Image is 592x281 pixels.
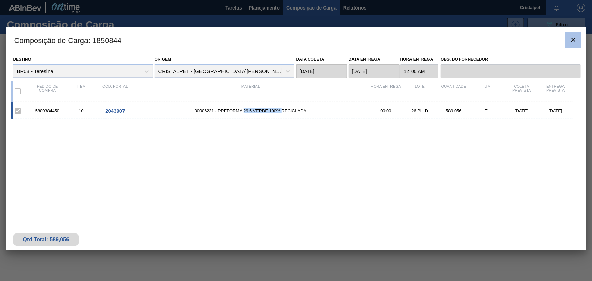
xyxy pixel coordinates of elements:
div: 26 PLLD [403,108,437,113]
div: Material [132,84,369,98]
h3: Composição de Carga : 1850844 [6,27,586,53]
div: TH [471,108,505,113]
div: Qtd Total: 589,056 [18,237,74,243]
div: Cód. Portal [98,84,132,98]
input: dd/mm/yyyy [296,64,347,78]
label: Obs. do Fornecedor [441,55,580,64]
div: 589,056 [437,108,471,113]
div: 10 [64,108,98,113]
div: [DATE] [539,108,573,113]
div: [DATE] [505,108,539,113]
div: Pedido de compra [30,84,64,98]
span: 2043907 [105,108,125,114]
label: Data entrega [349,57,380,62]
div: Quantidade [437,84,471,98]
label: Data coleta [296,57,324,62]
div: Item [64,84,98,98]
label: Hora Entrega [400,55,439,64]
div: Ir para o Pedido [98,108,132,114]
div: UM [471,84,505,98]
span: 30006231 - PREFORMA 29,5 VERDE 100% RECICLADA [132,108,369,113]
label: Destino [13,57,31,62]
div: 00:00 [369,108,403,113]
input: dd/mm/yyyy [349,64,400,78]
div: 5800384450 [30,108,64,113]
div: Lote [403,84,437,98]
div: Coleta Prevista [505,84,539,98]
label: Origem [155,57,171,62]
div: Hora Entrega [369,84,403,98]
div: Entrega Prevista [539,84,573,98]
